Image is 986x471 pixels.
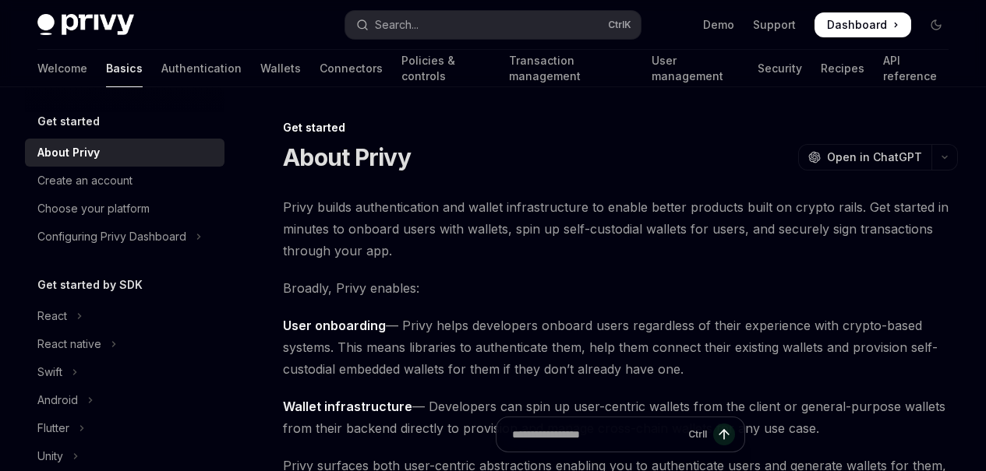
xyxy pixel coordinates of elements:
a: Wallets [260,50,301,87]
div: Flutter [37,419,69,438]
a: Support [753,17,796,33]
div: Configuring Privy Dashboard [37,227,186,246]
h5: Get started by SDK [37,276,143,294]
a: Authentication [161,50,242,87]
a: Security [758,50,802,87]
div: Android [37,391,78,409]
h5: Get started [37,112,100,131]
span: — Developers can spin up user-centric wallets from the client or general-purpose wallets from the... [283,395,958,439]
span: Dashboard [827,17,887,33]
button: Toggle React section [25,302,224,330]
a: Dashboard [815,12,911,37]
a: Connectors [320,50,383,87]
button: Send message [713,424,735,445]
div: React [37,307,67,325]
span: Privy builds authentication and wallet infrastructure to enable better products built on crypto r... [283,196,958,262]
a: Policies & controls [401,50,490,87]
span: Broadly, Privy enables: [283,277,958,299]
button: Open in ChatGPT [798,144,931,170]
div: React native [37,335,101,353]
div: Choose your platform [37,199,150,218]
a: API reference [883,50,949,87]
button: Toggle Swift section [25,358,224,386]
span: Ctrl K [608,19,631,31]
button: Toggle Configuring Privy Dashboard section [25,223,224,251]
a: Create an account [25,167,224,195]
span: Open in ChatGPT [827,149,922,165]
button: Toggle Flutter section [25,414,224,442]
input: Ask a question... [512,417,682,452]
strong: User onboarding [283,318,386,333]
a: Recipes [821,50,864,87]
div: Create an account [37,171,133,190]
a: Demo [703,17,734,33]
span: — Privy helps developers onboard users regardless of their experience with crypto-based systems. ... [283,315,958,380]
div: Swift [37,363,62,381]
button: Toggle Unity section [25,442,224,470]
a: About Privy [25,139,224,167]
button: Toggle React native section [25,330,224,358]
a: User management [652,50,740,87]
div: Search... [375,16,419,34]
a: Basics [106,50,143,87]
strong: Wallet infrastructure [283,399,412,414]
a: Transaction management [509,50,632,87]
div: Get started [283,120,958,135]
button: Open search [345,11,641,39]
a: Welcome [37,50,87,87]
div: Unity [37,447,63,466]
div: About Privy [37,143,100,162]
h1: About Privy [283,143,411,171]
button: Toggle dark mode [924,12,949,37]
a: Choose your platform [25,195,224,223]
img: dark logo [37,14,134,36]
button: Toggle Android section [25,386,224,414]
